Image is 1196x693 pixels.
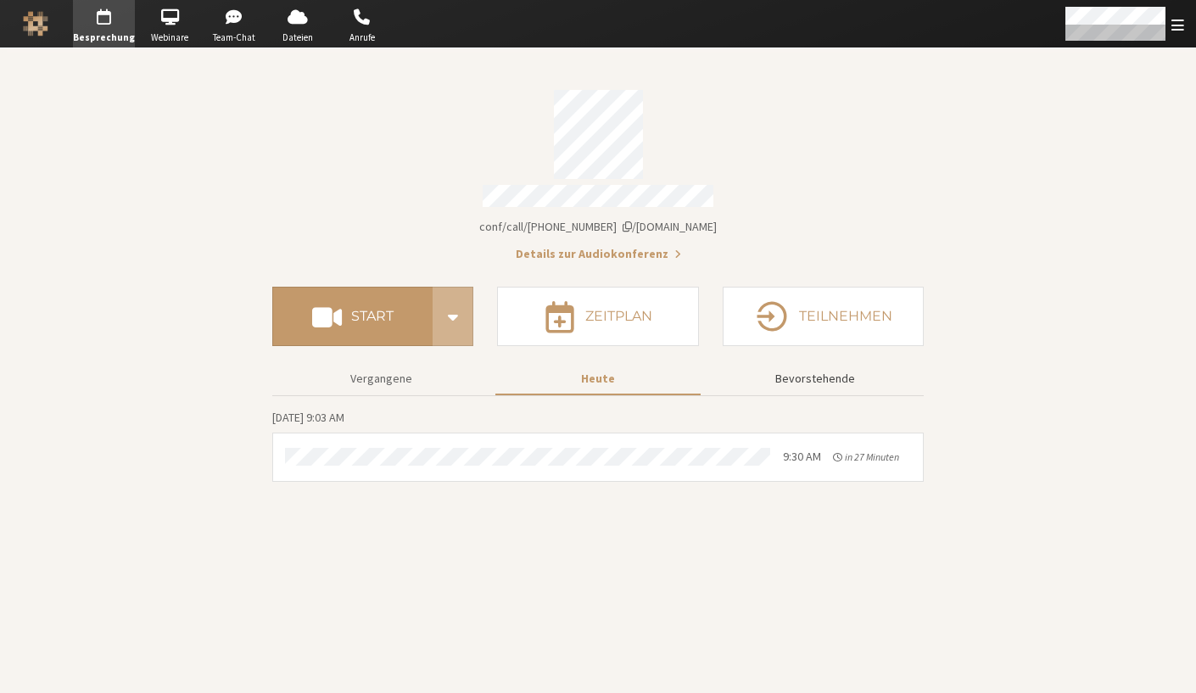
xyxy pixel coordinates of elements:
button: Vergangene [278,364,483,394]
section: Kontodaten [272,78,924,263]
h4: Start [351,310,394,323]
button: Teilnehmen [723,287,924,346]
img: Iotum [23,11,48,36]
section: Heutige Besprechungen [272,408,924,482]
button: Start [272,287,433,346]
button: Bevorstehende [713,364,918,394]
span: Dateien [268,31,327,45]
span: Webinare [140,31,199,45]
div: 9:30 AM [783,448,821,466]
iframe: Chat [1154,649,1183,681]
span: Anrufe [333,31,392,45]
span: in 27 Minuten [845,450,899,463]
h4: Zeitplan [585,310,652,323]
button: Heute [495,364,701,394]
div: Start conference options [433,287,473,346]
button: Details zur Audiokonferenz [516,245,681,263]
span: Kopieren des Links zu meinem Besprechungsraum [479,219,717,234]
h4: Teilnehmen [799,310,892,323]
button: Kopieren des Links zu meinem BesprechungsraumKopieren des Links zu meinem Besprechungsraum [479,218,717,236]
button: Zeitplan [497,287,698,346]
span: Besprechung [73,31,135,45]
span: [DATE] 9:03 AM [272,410,344,425]
span: Team-Chat [204,31,264,45]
